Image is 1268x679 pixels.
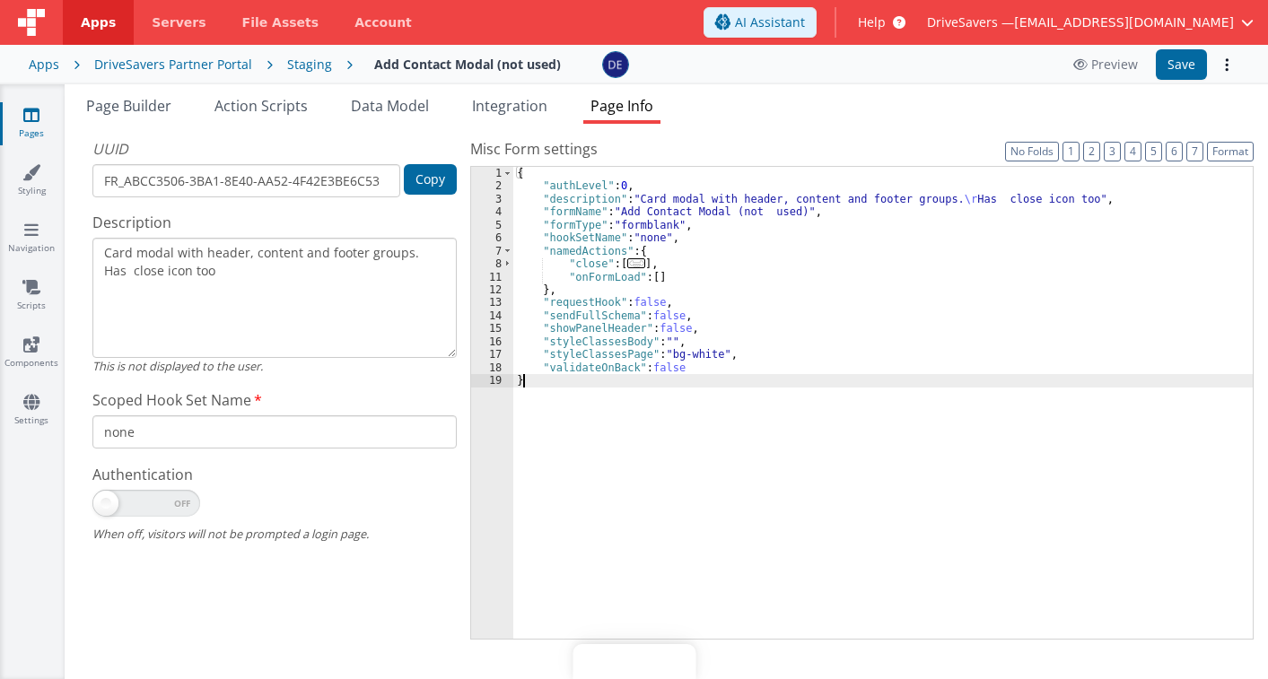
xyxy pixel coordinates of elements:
button: DriveSavers — [EMAIL_ADDRESS][DOMAIN_NAME] [927,13,1254,31]
span: DriveSavers — [927,13,1014,31]
span: Page Info [590,96,653,116]
span: ... [627,258,645,268]
div: 4 [471,205,513,218]
button: No Folds [1005,142,1059,161]
div: 15 [471,322,513,335]
div: 13 [471,296,513,309]
div: 1 [471,167,513,179]
div: This is not displayed to the user. [92,358,457,375]
div: 16 [471,335,513,348]
div: 11 [471,271,513,283]
div: DriveSavers Partner Portal [94,56,252,74]
button: Format [1207,142,1254,161]
span: Help [858,13,886,31]
div: 7 [471,245,513,257]
button: Options [1214,52,1239,77]
span: Scoped Hook Set Name [92,389,251,411]
span: Data Model [351,96,429,116]
div: 19 [471,374,513,387]
div: 12 [471,283,513,296]
button: Copy [404,164,457,195]
div: 3 [471,193,513,205]
button: Preview [1062,50,1149,79]
div: 18 [471,361,513,374]
span: File Assets [242,13,319,31]
div: Staging [287,56,332,74]
button: 6 [1166,142,1183,161]
div: 17 [471,348,513,361]
span: AI Assistant [735,13,805,31]
div: When off, visitors will not be prompted a login page. [92,526,457,543]
div: 5 [471,219,513,231]
div: 6 [471,231,513,244]
button: 4 [1124,142,1141,161]
span: Action Scripts [214,96,308,116]
div: Apps [29,56,59,74]
button: 5 [1145,142,1162,161]
span: [EMAIL_ADDRESS][DOMAIN_NAME] [1014,13,1234,31]
img: c1374c675423fc74691aaade354d0b4b [603,52,628,77]
button: AI Assistant [704,7,817,38]
div: 2 [471,179,513,192]
button: 7 [1186,142,1203,161]
span: Page Builder [86,96,171,116]
span: Misc Form settings [470,138,598,160]
button: 1 [1062,142,1080,161]
button: Save [1156,49,1207,80]
h4: Add Contact Modal (not used) [374,57,561,71]
span: Servers [152,13,206,31]
span: Apps [81,13,116,31]
span: Integration [472,96,547,116]
button: 3 [1104,142,1121,161]
span: Authentication [92,464,193,485]
button: 2 [1083,142,1100,161]
span: UUID [92,138,128,160]
span: Description [92,212,171,233]
div: 8 [471,257,513,270]
div: 14 [471,309,513,322]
